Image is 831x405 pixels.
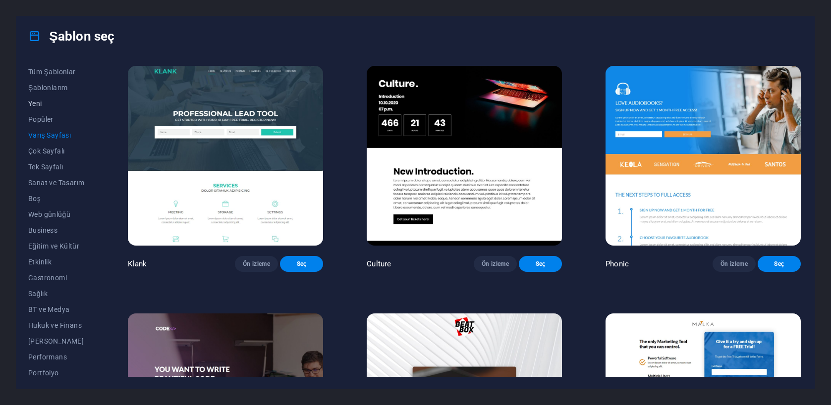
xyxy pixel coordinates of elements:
[28,206,84,222] button: Web günlüğü
[28,238,84,254] button: Eğitim ve Kültür
[28,258,84,266] span: Etkinlik
[28,333,84,349] button: [PERSON_NAME]
[28,349,84,365] button: Performans
[235,256,278,272] button: Ön izleme
[28,274,84,282] span: Gastronomi
[713,256,756,272] button: Ön izleme
[28,131,84,139] span: Varış Sayfası
[28,337,84,345] span: [PERSON_NAME]
[28,195,84,202] span: Boş
[28,290,84,298] span: Sağlık
[28,286,84,302] button: Sağlık
[28,226,84,234] span: Business
[28,321,84,329] span: Hukuk ve Finans
[606,259,629,269] p: Phonic
[28,365,84,381] button: Portfolyo
[28,127,84,143] button: Varış Sayfası
[128,66,323,246] img: Klank
[28,305,84,313] span: BT ve Medya
[28,270,84,286] button: Gastronomi
[28,353,84,361] span: Performans
[28,302,84,317] button: BT ve Medya
[606,66,801,246] img: Phonic
[367,259,391,269] p: Culture
[28,175,84,191] button: Sanat ve Tasarım
[28,242,84,250] span: Eğitim ve Kültür
[527,260,554,268] span: Seç
[519,256,562,272] button: Seç
[28,68,84,76] span: Tüm Şablonlar
[28,369,84,377] span: Portfolyo
[28,100,84,107] span: Yeni
[28,143,84,159] button: Çok Sayfalı
[474,256,517,272] button: Ön izleme
[28,80,84,96] button: Şablonlarım
[482,260,509,268] span: Ön izleme
[758,256,801,272] button: Seç
[128,259,147,269] p: Klank
[766,260,793,268] span: Seç
[243,260,270,268] span: Ön izleme
[28,28,114,44] h4: Şablon seç
[28,84,84,92] span: Şablonlarım
[367,66,562,246] img: Culture
[28,163,84,171] span: Tek Sayfalı
[28,317,84,333] button: Hukuk ve Finans
[28,115,84,123] span: Popüler
[28,64,84,80] button: Tüm Şablonlar
[28,147,84,155] span: Çok Sayfalı
[28,222,84,238] button: Business
[720,260,748,268] span: Ön izleme
[28,191,84,206] button: Boş
[28,210,84,218] span: Web günlüğü
[280,256,323,272] button: Seç
[28,254,84,270] button: Etkinlik
[28,179,84,187] span: Sanat ve Tasarım
[28,159,84,175] button: Tek Sayfalı
[28,111,84,127] button: Popüler
[28,96,84,111] button: Yeni
[288,260,315,268] span: Seç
